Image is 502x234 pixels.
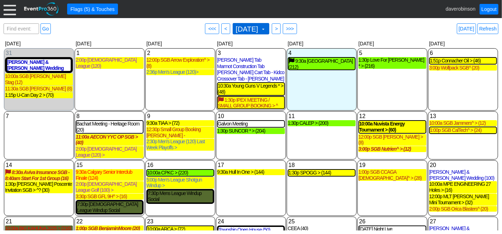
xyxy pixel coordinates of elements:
div: 11:30a SGB [PERSON_NAME] (8) [5,86,73,92]
div: [PERSON_NAME] & [PERSON_NAME] Wedding (53) [7,59,71,71]
div: [DATE] [216,39,286,48]
div: 2:36p Men's League (120)> [146,69,214,75]
div: [DATE] [428,39,498,48]
div: 1:30p IPEX MEETING / SMALL GROUP BOOKING > ^ (12) [218,97,284,109]
div: [DATE] [145,39,216,48]
div: 1:30p SPOGG > (144) [288,170,355,176]
div: Show menu [5,49,73,57]
div: [DATE] [357,39,428,48]
div: 10:30a Young Guns V Legends * > (48) [218,83,284,95]
span: daverobinson [446,6,475,11]
span: > [274,25,279,32]
div: Show menu [76,112,144,120]
span: >>> [285,25,295,32]
div: Show menu [429,49,497,57]
div: 3:30p SGB GFL 9H^ > (16) [76,194,144,200]
div: Show menu [76,49,144,57]
span: [DATE] [234,25,266,33]
div: 1:15p U-Can Day 2 > (70) [5,92,73,98]
div: Show menu [217,49,285,57]
div: Show menu [5,112,73,120]
div: 1:00p SGB BenjaminMoore (20) [76,225,144,232]
div: 11:00a AECON YYC OP SGB > (40) [76,134,144,146]
div: Show menu [429,218,497,225]
div: 9:30a TIAA > (72) [146,120,214,126]
span: Find event: enter title [5,24,37,41]
div: Show menu [288,218,356,225]
span: [DATE] [234,26,260,33]
div: 10:00a SGB Jammers^ > (12) [429,120,497,126]
div: Show menu [146,112,214,120]
div: [PERSON_NAME] Tab [217,57,285,63]
div: Menu: Click or 'Crtl+M' to toggle menu open/close [4,3,16,15]
div: Show menu [146,161,214,169]
span: Flags (5) & Touches [69,6,116,13]
div: 1:30p [PERSON_NAME] Poscente Invitation SGB > ^? (30) [5,181,73,193]
div: 12:30p Small Group Booking [PERSON_NAME] - [PERSON_NAME] > (8) [146,127,214,139]
div: 10:00a BIG KAHUNA 2025 > (216) [5,225,73,232]
div: 1:00p SGB CalTech^ > (24) [430,127,496,133]
div: 2:00p [DEMOGRAPHIC_DATA] League (120) > [76,146,144,158]
a: [DATE] [457,23,476,34]
div: 12:00p SGB Arrow Exploration^ > (8) [146,57,214,69]
div: Crossover Tab - [PERSON_NAME] [217,76,285,82]
div: 8:30a Aviva Insurance SGB - 8:40am Start For 1st Group (16) [5,169,73,181]
div: Show menu [76,218,144,225]
div: 2:00p [DEMOGRAPHIC_DATA] League (120) [76,57,144,69]
div: Show menu [429,161,497,169]
div: Show menu [358,49,426,57]
div: Galvon Meeting [218,121,284,127]
div: [PERSON_NAME] & [PERSON_NAME] Wedding (100) [429,169,497,181]
div: Show menu [146,49,214,57]
span: Flags (5) & Touches [69,5,116,13]
div: 12:00p SGB [PERSON_NAME] > (8) [358,134,426,146]
div: 3:00p Wolfpack SGB^ (20) [429,65,497,71]
div: Show menu [358,161,426,169]
div: Show menu [217,112,285,120]
div: CEEA (40) [288,225,356,232]
div: 1:00p SGB CCAGA [DEMOGRAPHIC_DATA]^ > (28) [358,169,426,181]
span: < [223,25,228,32]
div: [DATE] [74,39,145,48]
div: Bachart Meeting - Heritage Room (20) [76,121,143,133]
div: Marmot Construction Tab [217,63,285,69]
a: Refresh [477,23,498,34]
div: 2:30p Men's League (120) Last Week Playoffs > [146,139,214,151]
div: 5:00p Men's League Shotgun Windup > [146,177,214,189]
div: 10:00a SGB [PERSON_NAME] Stag (12) [5,73,73,85]
div: Show menu [76,161,144,169]
div: 10:00a ARCA > (72) [147,226,214,232]
div: 7:30p [DEMOGRAPHIC_DATA] League Windup Social [77,201,142,213]
a: Logout [480,4,498,15]
div: 12:00p MLT [PERSON_NAME] Mini Tournament > (32) [429,194,497,206]
div: [DATE] [4,39,74,48]
img: EventPro360 [23,1,60,17]
div: Show menu [429,112,497,120]
div: Show menu [288,49,356,57]
div: 7:30p Mens League Windup Social [148,190,213,202]
span: <<< [207,25,217,32]
div: 1:51p Connacher Oil > (46) [430,58,496,64]
div: Show menu [5,218,73,225]
div: Township Open House (50) [218,227,284,233]
div: Show menu [146,218,214,225]
div: 1:30p Love For [PERSON_NAME] * > (216) [358,57,426,69]
div: 2:00p [DEMOGRAPHIC_DATA] League Golf (100) > [76,181,144,193]
div: Show menu [288,112,356,120]
div: 2:00p SGB Orica Blasters^ (20) [429,206,497,212]
div: 9:30a Hull In One > (144) [217,169,285,175]
div: Show menu [217,161,285,169]
div: 10:00a Nuvista Energy Tournament > (60) [359,121,426,133]
div: Show menu [358,218,426,225]
div: [PERSON_NAME] Cart Tab - Kidco [217,69,285,76]
div: 9:30a Calgary Senior Interclub Finale (124) [76,169,144,181]
div: 3:00p SGB Nutrien^ > (12) [358,146,426,152]
a: Go [41,23,51,34]
div: [DATE] Night Live [359,226,426,232]
div: Show menu [5,161,73,169]
div: 1:30p CALEP > (200) [288,120,356,126]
